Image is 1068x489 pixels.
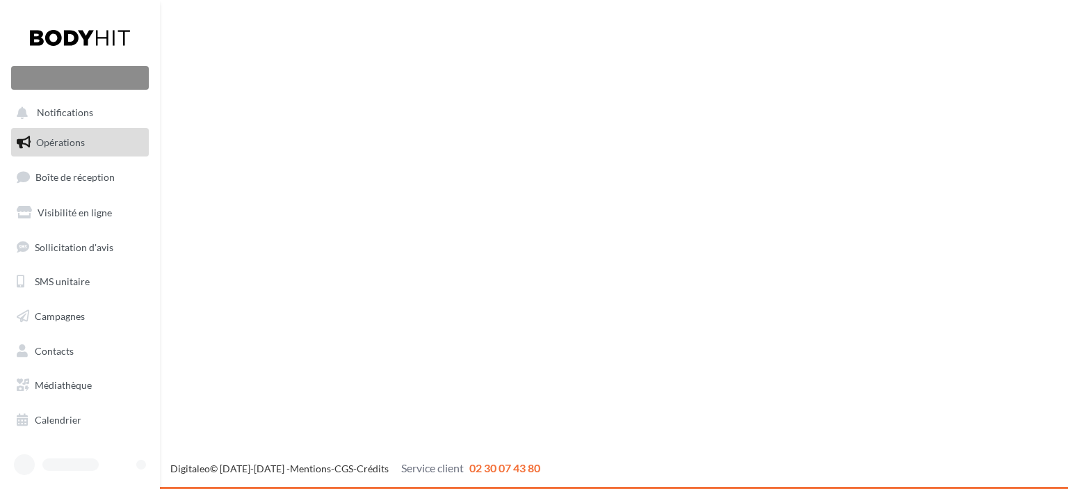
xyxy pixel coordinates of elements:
a: Opérations [8,128,152,157]
a: Sollicitation d'avis [8,233,152,262]
span: © [DATE]-[DATE] - - - [170,463,540,474]
a: SMS unitaire [8,267,152,296]
span: Contacts [35,345,74,357]
span: Service client [401,461,464,474]
a: Calendrier [8,406,152,435]
span: SMS unitaire [35,275,90,287]
a: Campagnes [8,302,152,331]
a: Boîte de réception [8,162,152,192]
span: Opérations [36,136,85,148]
a: Crédits [357,463,389,474]
a: Médiathèque [8,371,152,400]
span: Sollicitation d'avis [35,241,113,252]
a: Visibilité en ligne [8,198,152,227]
span: Visibilité en ligne [38,207,112,218]
a: CGS [334,463,353,474]
span: Calendrier [35,414,81,426]
span: Médiathèque [35,379,92,391]
a: Contacts [8,337,152,366]
span: 02 30 07 43 80 [469,461,540,474]
span: Notifications [37,107,93,119]
span: Boîte de réception [35,171,115,183]
a: Digitaleo [170,463,210,474]
a: Mentions [290,463,331,474]
div: Nouvelle campagne [11,66,149,90]
span: Campagnes [35,310,85,322]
